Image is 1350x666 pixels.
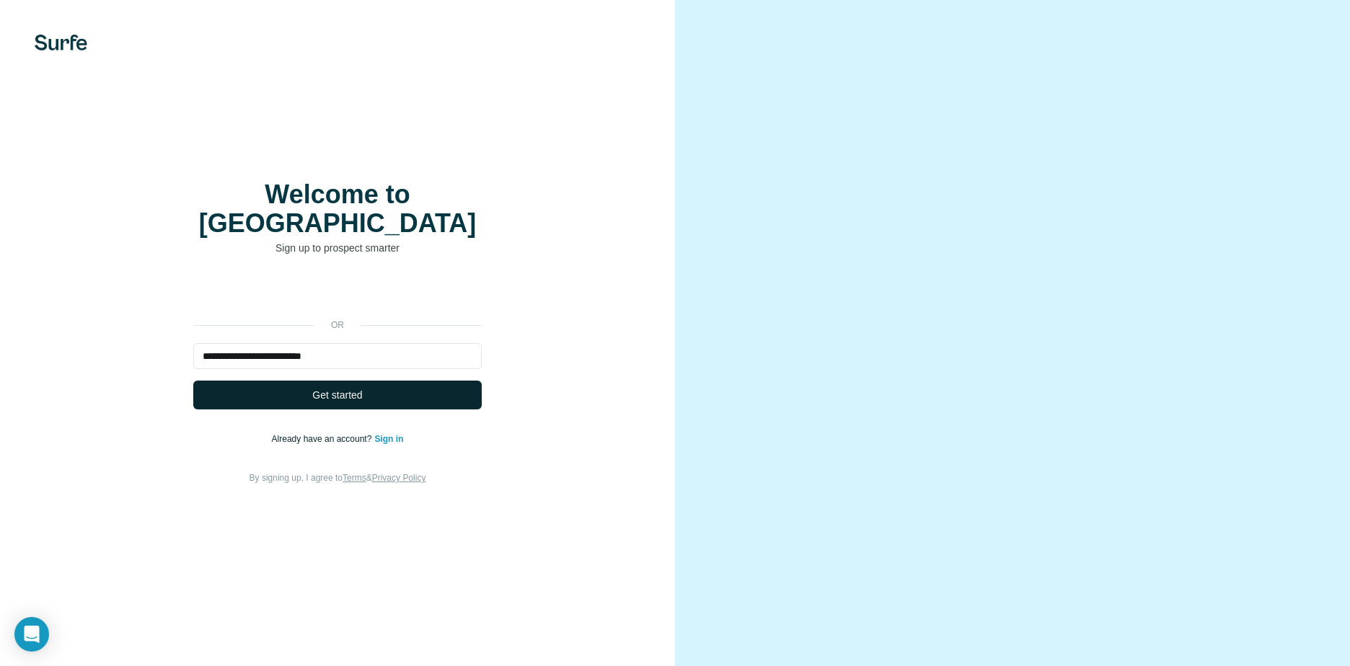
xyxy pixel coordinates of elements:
p: Sign up to prospect smarter [193,241,482,255]
a: Sign in [374,434,403,444]
span: Get started [312,388,362,402]
a: Terms [343,473,366,483]
span: Already have an account? [272,434,375,444]
h1: Welcome to [GEOGRAPHIC_DATA] [193,180,482,238]
a: Privacy Policy [372,473,426,483]
button: Get started [193,381,482,409]
iframe: Knop Inloggen met Google [186,277,489,308]
span: By signing up, I agree to & [250,473,426,483]
div: Open Intercom Messenger [14,617,49,652]
img: Surfe's logo [35,35,87,50]
p: or [314,319,361,332]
